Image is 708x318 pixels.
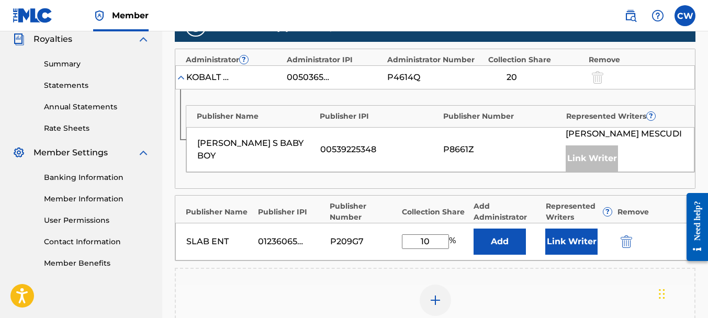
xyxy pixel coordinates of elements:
[137,146,150,159] img: expand
[137,33,150,46] img: expand
[33,146,108,159] span: Member Settings
[624,9,637,22] img: search
[546,201,613,223] div: Represented Writers
[13,146,25,159] img: Member Settings
[112,9,149,21] span: Member
[44,194,150,205] a: Member Information
[621,235,632,248] img: 12a2ab48e56ec057fbd8.svg
[589,54,684,65] div: Remove
[320,111,437,122] div: Publisher IPI
[656,268,708,318] iframe: Chat Widget
[545,229,598,255] button: Link Writer
[287,54,383,65] div: Administrator IPI
[44,215,150,226] a: User Permissions
[429,294,442,306] img: add
[488,54,584,65] div: Collection Share
[679,183,708,272] iframe: Resource Center
[647,5,668,26] div: Help
[44,236,150,247] a: Contact Information
[176,72,186,83] img: expand-cell-toggle
[44,59,150,70] a: Summary
[617,207,684,218] div: Remove
[603,208,612,216] span: ?
[647,112,655,120] span: ?
[443,143,561,156] div: P8661Z
[651,9,664,22] img: help
[659,278,665,310] div: Drag
[44,101,150,112] a: Annual Statements
[186,54,282,65] div: Administrator
[33,33,72,46] span: Royalties
[320,143,438,156] div: 00539225348
[13,8,53,23] img: MLC Logo
[387,54,483,65] div: Administrator Number
[93,9,106,22] img: Top Rightsholder
[330,201,397,223] div: Publisher Number
[620,5,641,26] a: Public Search
[449,234,458,249] span: %
[675,5,695,26] div: User Menu
[13,33,25,46] img: Royalties
[474,201,541,223] div: Add Administrator
[240,55,248,64] span: ?
[197,137,315,162] div: [PERSON_NAME] S BABY BOY
[566,111,684,122] div: Represented Writers
[44,172,150,183] a: Banking Information
[44,258,150,269] a: Member Benefits
[186,207,253,218] div: Publisher Name
[44,123,150,134] a: Rate Sheets
[443,111,561,122] div: Publisher Number
[474,229,526,255] button: Add
[258,207,325,218] div: Publisher IPI
[44,80,150,91] a: Statements
[566,128,682,140] span: [PERSON_NAME] MESCUDI
[402,207,469,218] div: Collection Share
[197,111,314,122] div: Publisher Name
